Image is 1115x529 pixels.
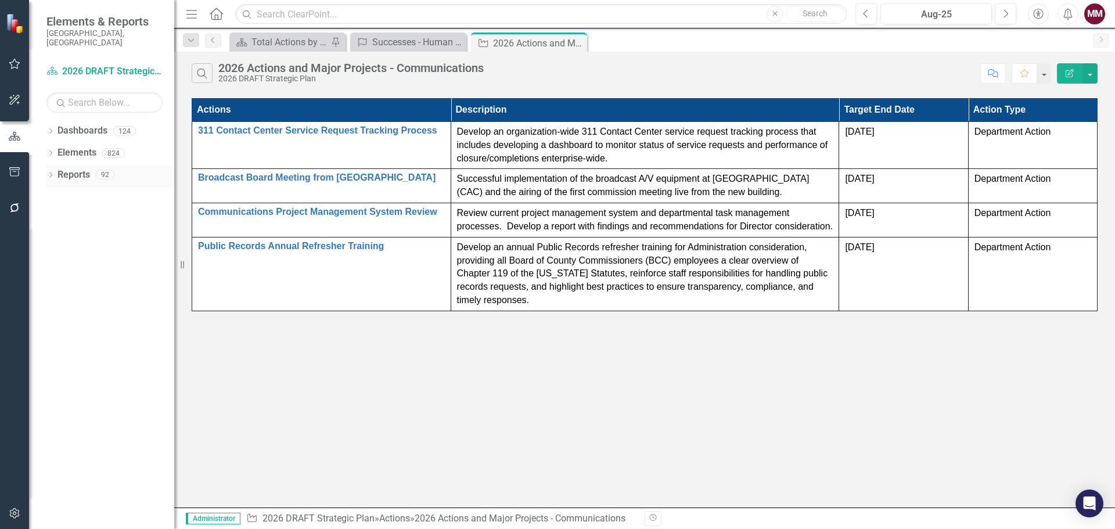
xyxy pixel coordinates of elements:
[839,169,968,203] td: Double-Click to Edit
[968,169,1097,203] td: Double-Click to Edit
[974,174,1051,183] span: Department Action
[186,513,240,524] span: Administrator
[46,65,163,78] a: 2026 DRAFT Strategic Plan
[968,237,1097,311] td: Double-Click to Edit
[451,203,839,237] td: Double-Click to Edit
[845,208,874,218] span: [DATE]
[379,513,410,524] a: Actions
[102,148,125,158] div: 824
[57,146,96,160] a: Elements
[192,121,451,169] td: Double-Click to Edit Right Click for Context Menu
[218,74,484,83] div: 2026 DRAFT Strategic Plan
[451,237,839,311] td: Double-Click to Edit
[968,203,1097,237] td: Double-Click to Edit
[198,125,445,136] a: 311 Contact Center Service Request Tracking Process
[198,207,445,217] a: Communications Project Management System Review
[57,124,107,138] a: Dashboards
[845,174,874,183] span: [DATE]
[353,35,463,49] a: Successes - Human Resources
[457,207,833,233] p: Review current project management system and departmental task management processes. Develop a re...
[113,126,136,136] div: 124
[974,242,1051,252] span: Department Action
[46,15,163,28] span: Elements & Reports
[839,237,968,311] td: Double-Click to Edit
[192,203,451,237] td: Double-Click to Edit Right Click for Context Menu
[839,203,968,237] td: Double-Click to Edit
[46,28,163,48] small: [GEOGRAPHIC_DATA], [GEOGRAPHIC_DATA]
[232,35,328,49] a: Total Actions by Type
[372,35,463,49] div: Successes - Human Resources
[457,172,833,199] p: Successful implementation of the broadcast A/V equipment at [GEOGRAPHIC_DATA] (CAC) and the airin...
[457,241,833,307] p: Develop an annual Public Records refresher training for Administration consideration, providing a...
[457,125,833,165] p: Develop an organization-wide 311 Contact Center service request tracking process that includes de...
[493,36,584,51] div: 2026 Actions and Major Projects - Communications
[839,121,968,169] td: Double-Click to Edit
[1076,490,1103,517] div: Open Intercom Messenger
[96,170,114,180] div: 92
[415,513,625,524] div: 2026 Actions and Major Projects - Communications
[786,6,844,22] button: Search
[880,3,992,24] button: Aug-25
[1084,3,1105,24] button: MM
[974,127,1051,136] span: Department Action
[845,242,874,252] span: [DATE]
[451,169,839,203] td: Double-Click to Edit
[968,121,1097,169] td: Double-Click to Edit
[803,9,828,18] span: Search
[845,127,874,136] span: [DATE]
[57,168,90,182] a: Reports
[192,237,451,311] td: Double-Click to Edit Right Click for Context Menu
[235,4,847,24] input: Search ClearPoint...
[198,241,445,251] a: Public Records Annual Refresher Training
[218,62,484,74] div: 2026 Actions and Major Projects - Communications
[451,121,839,169] td: Double-Click to Edit
[6,13,26,34] img: ClearPoint Strategy
[262,513,375,524] a: 2026 DRAFT Strategic Plan
[974,208,1051,218] span: Department Action
[192,169,451,203] td: Double-Click to Edit Right Click for Context Menu
[46,92,163,113] input: Search Below...
[884,8,988,21] div: Aug-25
[251,35,328,49] div: Total Actions by Type
[198,172,445,183] a: Broadcast Board Meeting from [GEOGRAPHIC_DATA]
[246,512,636,526] div: » »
